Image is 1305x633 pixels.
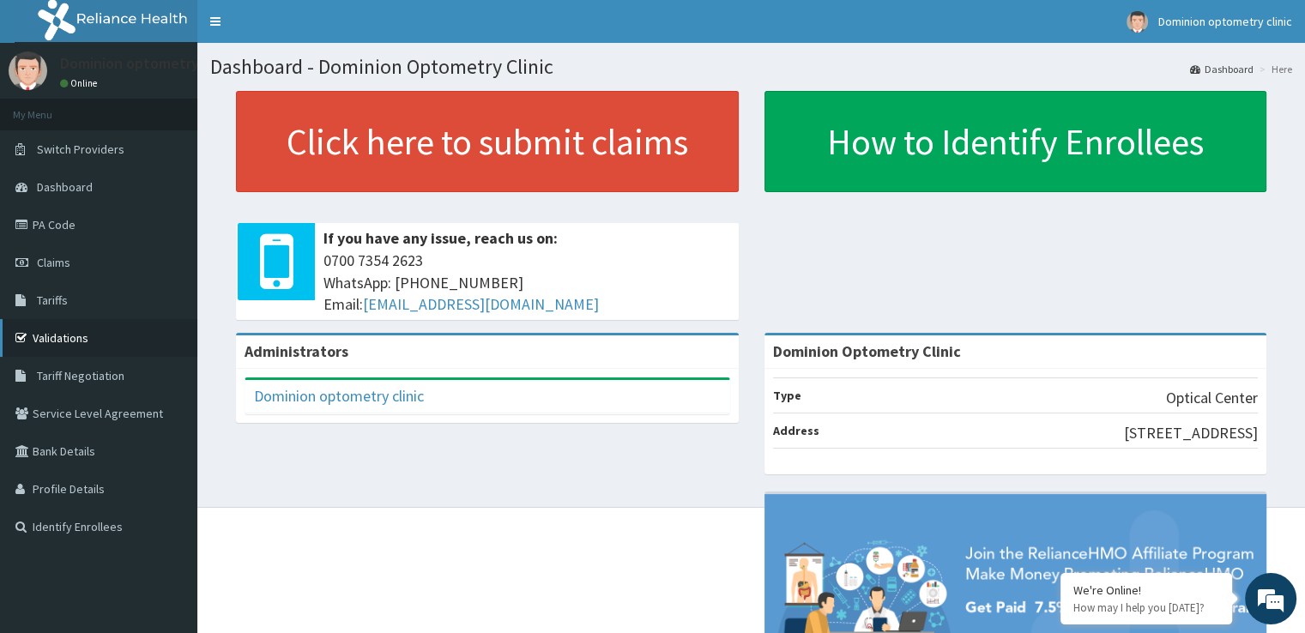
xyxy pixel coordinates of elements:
img: User Image [1127,11,1148,33]
p: [STREET_ADDRESS] [1124,422,1258,444]
span: Switch Providers [37,142,124,157]
span: Dashboard [37,179,93,195]
a: Dominion optometry clinic [254,386,424,406]
a: [EMAIL_ADDRESS][DOMAIN_NAME] [363,294,599,314]
li: Here [1255,62,1292,76]
a: Click here to submit claims [236,91,739,192]
b: If you have any issue, reach us on: [323,228,558,248]
p: How may I help you today? [1073,600,1219,615]
p: Optical Center [1166,387,1258,409]
strong: Dominion Optometry Clinic [773,341,961,361]
b: Administrators [245,341,348,361]
a: Online [60,77,101,89]
span: Tariff Negotiation [37,368,124,383]
b: Address [773,423,819,438]
b: Type [773,388,801,403]
a: Dashboard [1190,62,1254,76]
span: Dominion optometry clinic [1158,14,1292,29]
a: How to Identify Enrollees [764,91,1267,192]
span: Tariffs [37,292,68,308]
span: Claims [37,255,70,270]
img: User Image [9,51,47,90]
div: We're Online! [1073,582,1219,598]
p: Dominion optometry clinic [60,56,238,71]
span: 0700 7354 2623 WhatsApp: [PHONE_NUMBER] Email: [323,250,730,316]
h1: Dashboard - Dominion Optometry Clinic [210,56,1292,78]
